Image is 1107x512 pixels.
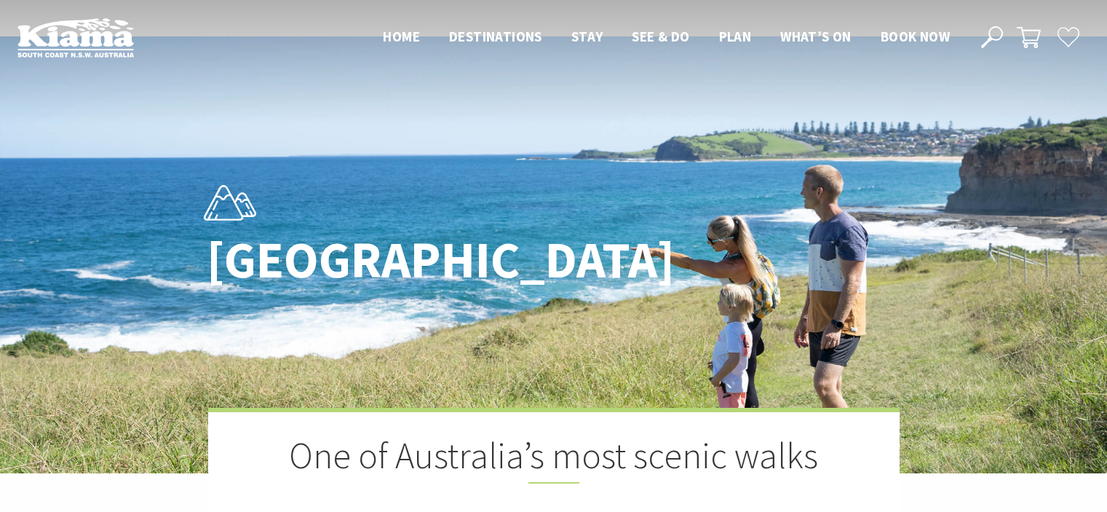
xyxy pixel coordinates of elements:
span: Stay [571,28,603,45]
span: What’s On [780,28,852,45]
span: Book now [881,28,950,45]
img: Kiama Logo [17,17,134,58]
span: Destinations [449,28,542,45]
span: Plan [719,28,752,45]
nav: Main Menu [368,25,964,50]
span: See & Do [632,28,689,45]
h2: One of Australia’s most scenic walks [281,434,827,484]
h1: [GEOGRAPHIC_DATA] [207,232,618,288]
span: Home [383,28,420,45]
